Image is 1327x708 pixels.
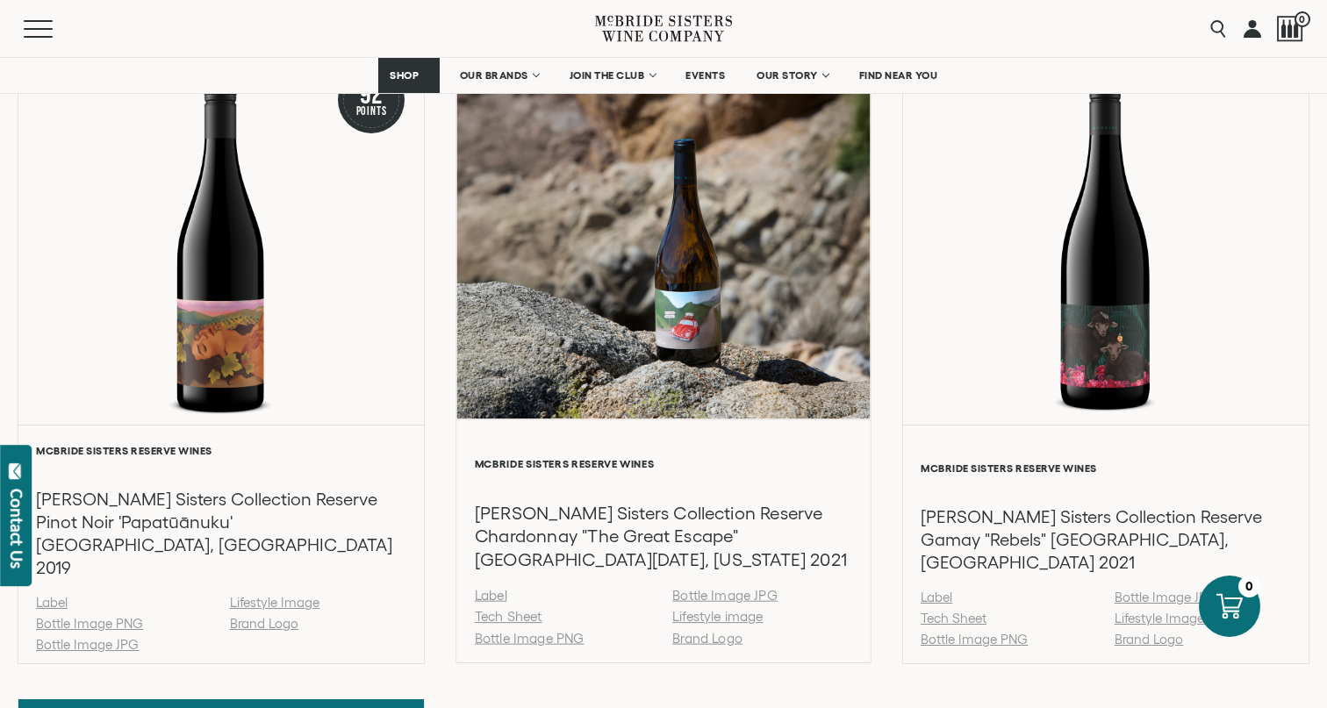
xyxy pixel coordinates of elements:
a: Tech Sheet [921,611,986,626]
h3: [PERSON_NAME] Sisters Collection Reserve Chardonnay "The Great Escape" [GEOGRAPHIC_DATA][DATE], [... [475,502,852,572]
span: FIND NEAR YOU [859,69,938,82]
span: JOIN THE CLUB [570,69,645,82]
a: Bottle Image PNG [921,632,1028,647]
a: Lifestyle Image [1115,611,1204,626]
a: Lifestyle image [672,609,763,624]
a: OUR STORY [745,58,839,93]
a: Label [36,595,68,610]
a: JOIN THE CLUB [558,58,666,93]
h3: [PERSON_NAME] Sisters Collection Reserve Gamay "Rebels" [GEOGRAPHIC_DATA], [GEOGRAPHIC_DATA] 2021 [921,505,1291,574]
span: 0 [1295,11,1310,27]
h6: McBride Sisters Reserve Wines [921,462,1291,474]
a: Brand Logo [230,616,298,631]
a: Label [921,590,952,604]
div: Contact Us [8,489,25,569]
div: 0 [1238,576,1260,597]
h6: McBride Sisters Reserve Wines [36,445,406,456]
a: EVENTS [674,58,736,93]
a: OUR BRANDS [448,58,549,93]
a: Brand Logo [1115,632,1183,647]
a: SHOP [378,58,440,93]
a: Lifestyle Image [230,595,319,610]
a: FIND NEAR YOU [848,58,950,93]
span: SHOP [390,69,420,82]
a: Bottle Image JPG [672,588,778,603]
span: OUR BRANDS [460,69,528,82]
a: Brand Logo [672,631,742,646]
a: Tech Sheet [475,609,542,624]
a: Bottle Image JPG [1115,590,1217,604]
a: Bottle Image PNG [36,616,143,631]
button: Mobile Menu Trigger [24,20,87,38]
a: Bottle Image JPG [36,637,139,652]
a: Label [475,588,507,603]
span: EVENTS [685,69,725,82]
h3: [PERSON_NAME] Sisters Collection Reserve Pinot Noir 'Papatūānuku' [GEOGRAPHIC_DATA], [GEOGRAPHIC_... [36,488,406,579]
a: Bottle Image PNG [475,631,585,646]
h6: McBride Sisters Reserve Wines [475,458,852,469]
span: OUR STORY [757,69,818,82]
